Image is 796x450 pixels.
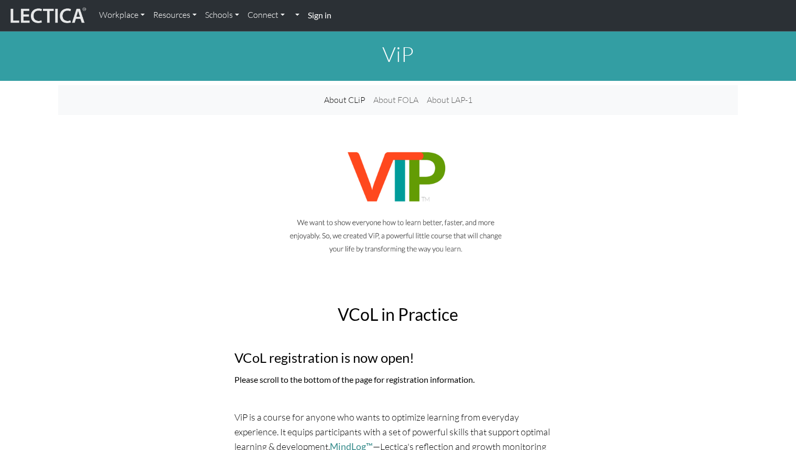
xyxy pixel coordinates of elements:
h1: ViP [58,41,738,67]
a: Workplace [95,4,149,26]
img: lecticalive [8,6,87,26]
img: Ad image [234,140,562,262]
a: Schools [201,4,243,26]
a: About CLiP [320,89,369,111]
h3: VCoL registration is now open! [234,350,562,366]
a: About FOLA [369,89,423,111]
a: Sign in [304,4,336,27]
a: Resources [149,4,201,26]
a: About LAP-1 [423,89,477,111]
strong: Sign in [308,10,331,20]
h2: VCoL in Practice [234,305,562,325]
a: Connect [243,4,289,26]
h6: Please scroll to the bottom of the page for registration information. [234,374,562,384]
